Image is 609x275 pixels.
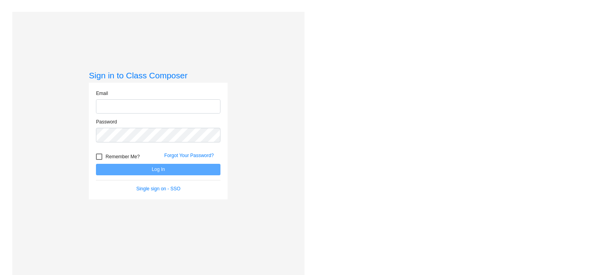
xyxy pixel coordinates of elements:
[96,90,108,97] label: Email
[105,152,140,161] span: Remember Me?
[96,164,220,175] button: Log In
[164,153,214,158] a: Forgot Your Password?
[96,118,117,125] label: Password
[89,70,228,80] h3: Sign in to Class Composer
[136,186,180,192] a: Single sign on - SSO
